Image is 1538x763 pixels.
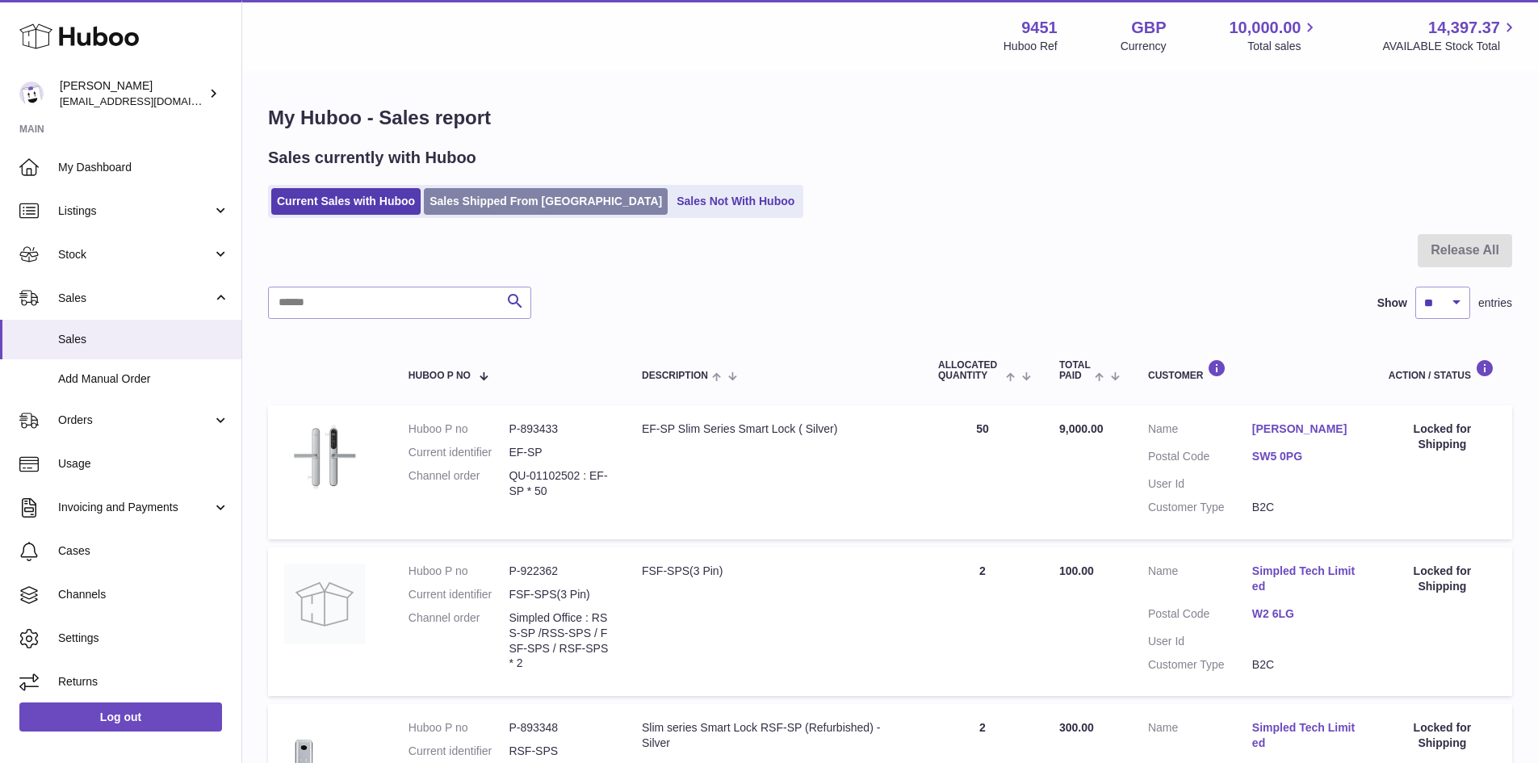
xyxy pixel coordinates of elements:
span: Usage [58,456,229,472]
dt: Channel order [409,468,509,499]
span: Sales [58,291,212,306]
span: Stock [58,247,212,262]
dt: Customer Type [1148,500,1252,515]
dt: Postal Code [1148,606,1252,626]
div: Customer [1148,359,1356,381]
dt: Huboo P no [409,720,509,736]
dd: B2C [1252,500,1356,515]
dt: Name [1148,720,1252,755]
td: 50 [922,405,1043,539]
dt: Postal Code [1148,449,1252,468]
dt: Current identifier [409,744,509,759]
span: Total sales [1247,39,1319,54]
a: 10,000.00 Total sales [1229,17,1319,54]
h2: Sales currently with Huboo [268,147,476,169]
dd: P-922362 [509,564,610,579]
span: Sales [58,332,229,347]
dt: Customer Type [1148,657,1252,673]
a: SW5 0PG [1252,449,1356,464]
span: AVAILABLE Stock Total [1382,39,1519,54]
span: Returns [58,674,229,690]
dd: Simpled Office : RSS-SP /RSS-SPS / FSF-SPS / RSF-SPS * 2 [509,610,610,672]
div: Locked for Shipping [1389,564,1496,594]
dd: FSF-SPS(3 Pin) [509,587,610,602]
dd: P-893348 [509,720,610,736]
span: Channels [58,587,229,602]
span: 14,397.37 [1428,17,1500,39]
span: Add Manual Order [58,371,229,387]
a: Simpled Tech Limited [1252,720,1356,751]
div: EF-SP Slim Series Smart Lock ( Silver) [642,421,906,437]
dd: EF-SP [509,445,610,460]
img: 1699219270.jpg [284,421,365,493]
dd: B2C [1252,657,1356,673]
dt: Current identifier [409,445,509,460]
strong: 9451 [1021,17,1058,39]
label: Show [1377,296,1407,311]
dt: Channel order [409,610,509,672]
span: Description [642,371,708,381]
div: Locked for Shipping [1389,421,1496,452]
span: Listings [58,203,212,219]
dd: QU-01102502 : EF-SP * 50 [509,468,610,499]
span: 9,000.00 [1059,422,1104,435]
dt: Name [1148,421,1252,441]
span: Cases [58,543,229,559]
dd: RSF-SPS [509,744,610,759]
h1: My Huboo - Sales report [268,105,1512,131]
img: no-photo.jpg [284,564,365,644]
dd: P-893433 [509,421,610,437]
span: Settings [58,631,229,646]
span: Total paid [1059,360,1091,381]
dt: Huboo P no [409,564,509,579]
a: Sales Not With Huboo [671,188,800,215]
div: Locked for Shipping [1389,720,1496,751]
dt: Huboo P no [409,421,509,437]
div: Action / Status [1389,359,1496,381]
a: [PERSON_NAME] [1252,421,1356,437]
span: 10,000.00 [1229,17,1301,39]
span: entries [1478,296,1512,311]
strong: GBP [1131,17,1166,39]
a: Log out [19,702,222,732]
dt: Name [1148,564,1252,598]
span: 100.00 [1059,564,1094,577]
span: 300.00 [1059,721,1094,734]
dt: User Id [1148,476,1252,492]
dt: User Id [1148,634,1252,649]
a: Simpled Tech Limited [1252,564,1356,594]
span: ALLOCATED Quantity [938,360,1002,381]
dt: Current identifier [409,587,509,602]
div: [PERSON_NAME] [60,78,205,109]
td: 2 [922,547,1043,696]
a: W2 6LG [1252,606,1356,622]
a: 14,397.37 AVAILABLE Stock Total [1382,17,1519,54]
div: Currency [1121,39,1167,54]
span: Invoicing and Payments [58,500,212,515]
span: My Dashboard [58,160,229,175]
span: Huboo P no [409,371,471,381]
a: Current Sales with Huboo [271,188,421,215]
a: Sales Shipped From [GEOGRAPHIC_DATA] [424,188,668,215]
span: Orders [58,413,212,428]
img: internalAdmin-9451@internal.huboo.com [19,82,44,106]
div: FSF-SPS(3 Pin) [642,564,906,579]
div: Huboo Ref [1004,39,1058,54]
span: [EMAIL_ADDRESS][DOMAIN_NAME] [60,94,237,107]
div: Slim series Smart Lock RSF-SP (Refurbished) - Silver [642,720,906,751]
